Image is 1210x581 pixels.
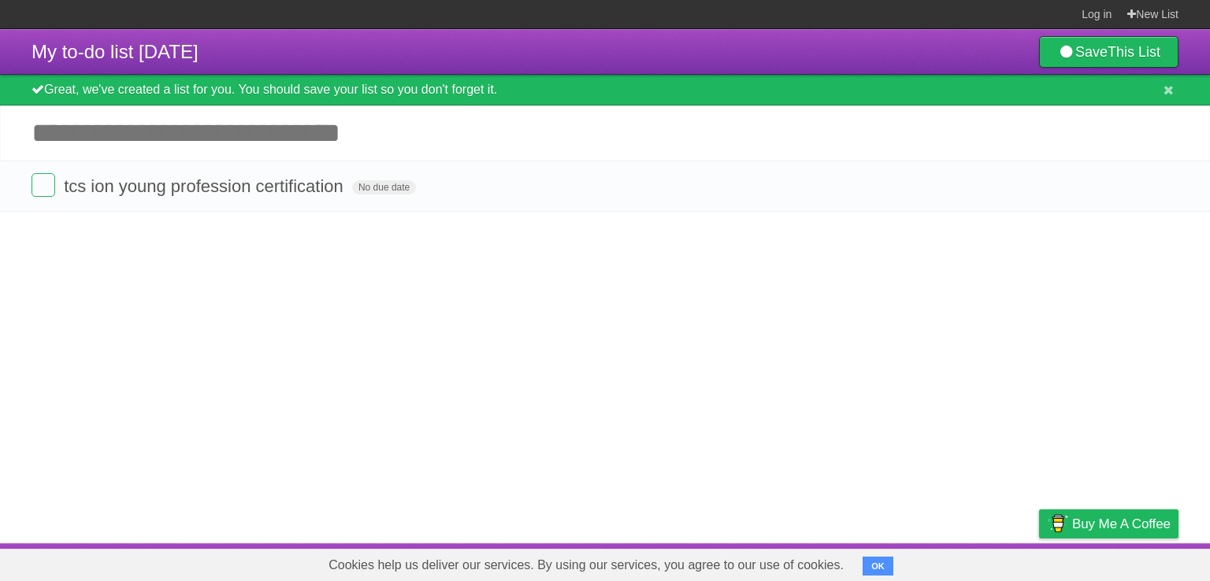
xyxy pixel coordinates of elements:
label: Done [32,173,55,197]
span: My to-do list [DATE] [32,41,199,62]
label: Star task [1082,173,1112,199]
span: Cookies help us deliver our services. By using our services, you agree to our use of cookies. [313,550,859,581]
a: Developers [882,547,945,577]
a: Suggest a feature [1079,547,1178,577]
img: Buy me a coffee [1047,510,1068,537]
button: OK [863,557,893,575]
a: About [830,547,863,577]
b: This List [1108,44,1160,60]
span: Buy me a coffee [1072,510,1171,538]
a: Terms [965,547,1000,577]
a: SaveThis List [1039,36,1178,68]
span: No due date [352,180,416,194]
span: tcs ion young profession certification [64,176,347,196]
a: Privacy [1019,547,1060,577]
a: Buy me a coffee [1039,509,1178,538]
